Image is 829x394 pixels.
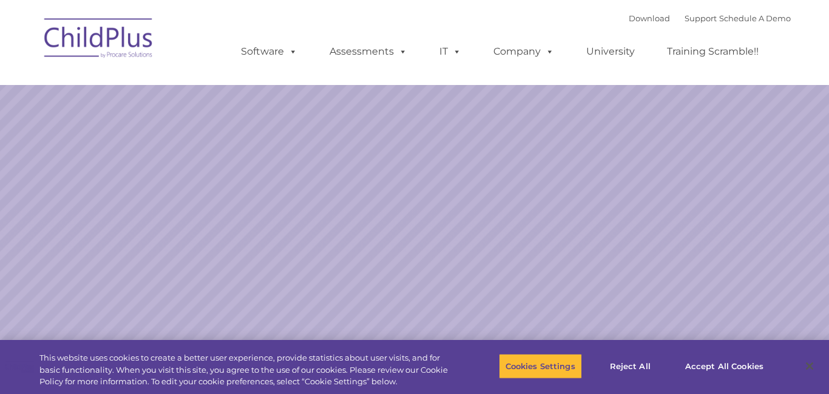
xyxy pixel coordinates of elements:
a: Company [481,39,566,64]
button: Reject All [592,353,668,379]
a: Software [229,39,310,64]
button: Accept All Cookies [678,353,770,379]
font: | [629,13,791,23]
button: Cookies Settings [499,353,582,379]
a: Training Scramble!! [655,39,771,64]
a: Download [629,13,670,23]
a: Schedule A Demo [719,13,791,23]
a: IT [427,39,473,64]
a: Support [685,13,717,23]
a: University [574,39,647,64]
div: This website uses cookies to create a better user experience, provide statistics about user visit... [39,352,456,388]
a: Assessments [317,39,419,64]
button: Close [796,353,823,379]
img: ChildPlus by Procare Solutions [38,10,160,70]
